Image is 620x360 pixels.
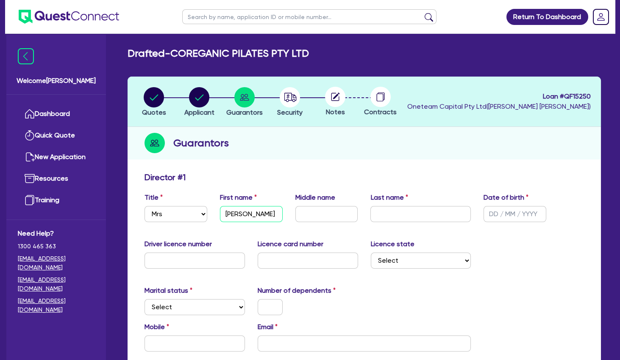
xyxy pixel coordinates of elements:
input: Search by name, application ID or mobile number... [182,9,437,24]
a: [EMAIL_ADDRESS][DOMAIN_NAME] [18,254,95,272]
label: Number of dependents [258,286,336,296]
label: Licence card number [258,239,323,249]
img: quick-quote [25,130,35,140]
span: 1300 465 363 [18,242,95,251]
a: Quick Quote [18,125,95,146]
h2: Drafted - COREGANIC PILATES PTY LTD [128,47,309,60]
label: Title [145,192,163,203]
label: Email [258,322,278,332]
span: Applicant [184,108,214,116]
span: Oneteam Capital Pty Ltd ( [PERSON_NAME] [PERSON_NAME] ) [407,102,591,110]
label: Last name [370,192,408,203]
label: Date of birth [484,192,528,203]
a: Training [18,190,95,211]
button: Applicant [184,87,215,118]
label: Driver licence number [145,239,212,249]
a: [EMAIL_ADDRESS][DOMAIN_NAME] [18,297,95,314]
img: new-application [25,152,35,162]
label: Middle name [295,192,335,203]
span: Need Help? [18,228,95,239]
span: Contracts [364,108,397,116]
h2: Guarantors [173,135,229,151]
span: Notes [326,108,345,116]
button: Quotes [142,87,167,118]
span: Quotes [142,108,166,116]
img: step-icon [145,133,165,153]
span: Guarantors [226,108,263,116]
span: Security [277,108,303,116]
input: DD / MM / YYYY [484,206,546,222]
img: training [25,195,35,205]
img: resources [25,173,35,184]
label: Marital status [145,286,192,296]
label: Mobile [145,322,169,332]
label: First name [220,192,257,203]
a: New Application [18,146,95,168]
span: Loan # QF15250 [407,91,591,102]
img: quest-connect-logo-blue [19,10,119,24]
a: Resources [18,168,95,190]
a: Return To Dashboard [506,9,588,25]
a: Dashboard [18,103,95,125]
label: Licence state [371,239,414,249]
span: Welcome [PERSON_NAME] [17,76,96,86]
h3: Director # 1 [145,172,186,182]
button: Guarantors [226,87,263,118]
a: Dropdown toggle [590,6,612,28]
a: [EMAIL_ADDRESS][DOMAIN_NAME] [18,275,95,293]
img: icon-menu-close [18,48,34,64]
button: Security [277,87,303,118]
